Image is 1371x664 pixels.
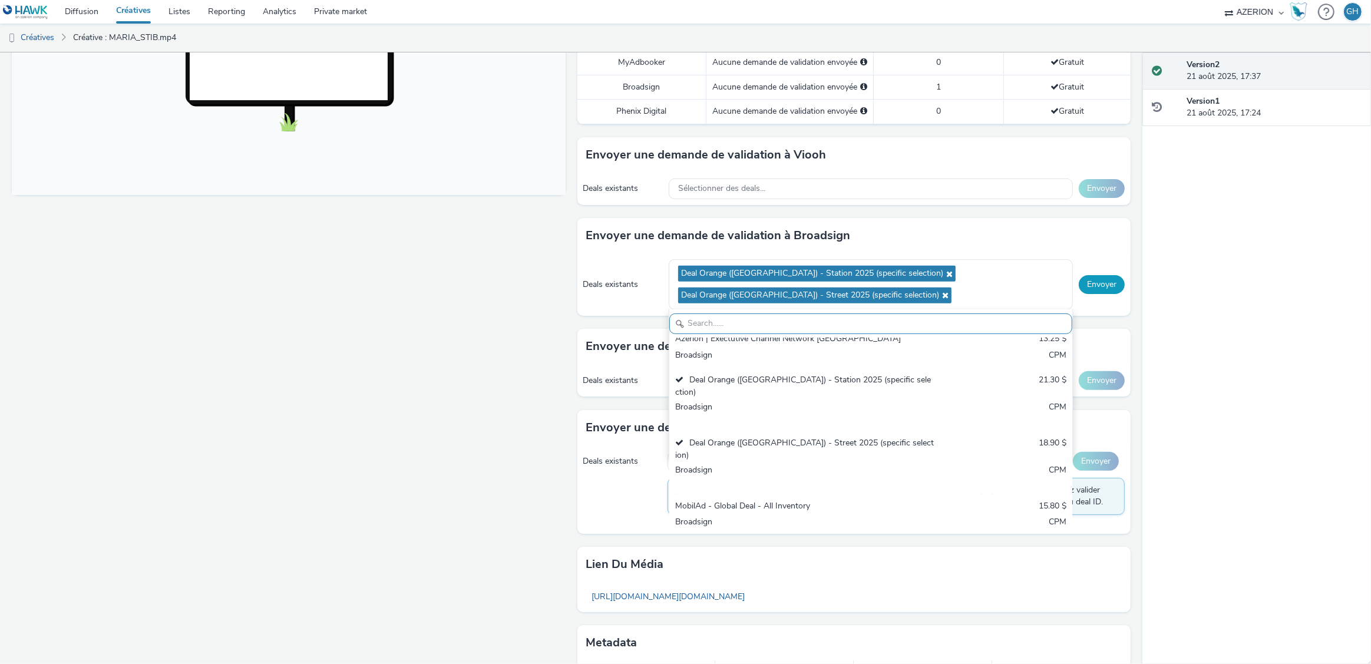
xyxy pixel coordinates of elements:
span: Deal Orange ([GEOGRAPHIC_DATA]) - Station 2025 (specific selection) [681,269,943,279]
td: MyAdbooker [577,51,706,75]
div: MobilAd - Global Deal - All Inventory [675,500,934,514]
div: CPM [1049,349,1066,363]
img: undefined Logo [3,5,48,19]
div: Sélectionnez un deal ci-dessous et cliquez sur Envoyer pour envoyer une demande de validation à P... [860,105,867,117]
span: Deal Orange ([GEOGRAPHIC_DATA]) - Street 2025 (specific selection) [681,290,939,300]
div: Sélectionnez un deal ci-dessous et cliquez sur Envoyer pour envoyer une demande de validation à B... [860,81,867,93]
img: dooh [6,32,18,44]
div: 21 août 2025, 17:37 [1187,59,1362,83]
div: 13.25 $ [1039,333,1066,346]
a: Hawk Academy [1290,2,1312,21]
div: Deals existants [583,375,663,386]
span: Gratuit [1050,105,1084,117]
span: 0 [936,57,941,68]
h3: Metadata [586,634,637,652]
div: 15.80 $ [1039,500,1066,514]
span: 0 [936,105,941,117]
input: Search...... [669,313,1072,334]
div: Aucune demande de validation envoyée [712,105,867,117]
h3: Envoyer une demande de validation à Viooh [586,146,827,164]
button: Envoyer [1079,275,1125,294]
div: CPM [1049,401,1066,425]
div: 18.90 $ [1039,437,1066,461]
div: Broadsign [675,401,934,425]
h3: Envoyer une demande de validation à Phenix Digital [586,419,870,437]
div: Aucune demande de validation envoyée [712,57,867,68]
strong: Version 1 [1187,95,1220,107]
button: Envoyer [1079,179,1125,198]
span: Sélectionner des deals... [678,184,765,194]
td: Phenix Digital [577,100,706,124]
button: Envoyer [1073,452,1119,471]
strong: Version 2 [1187,59,1220,70]
h3: Envoyer une demande de validation à MyAdbooker [586,338,865,355]
div: Deals existants [583,455,662,467]
span: Gratuit [1050,57,1084,68]
button: Envoyer [1079,371,1125,390]
img: Hawk Academy [1290,2,1307,21]
div: 21.30 $ [1039,374,1066,398]
div: Deals existants [583,183,663,194]
div: Deal Orange ([GEOGRAPHIC_DATA]) - Street 2025 (specific selection) [675,437,934,461]
div: Deals existants [583,279,663,290]
a: [URL][DOMAIN_NAME][DOMAIN_NAME] [586,585,751,608]
td: Broadsign [577,75,706,99]
div: Sélectionnez un deal ci-dessous et cliquez sur Envoyer pour envoyer une demande de validation à M... [860,57,867,68]
div: CPM [1049,516,1066,530]
div: Broadsign [675,349,934,363]
div: Broadsign [675,464,934,488]
h3: Envoyer une demande de validation à Broadsign [586,227,851,245]
div: Aucune demande de validation envoyée [712,81,867,93]
div: Azerion | Exectutive Channel Network [GEOGRAPHIC_DATA] [675,333,934,346]
span: 1 [936,81,941,93]
span: Gratuit [1050,81,1084,93]
div: 21 août 2025, 17:24 [1187,95,1362,120]
div: GH [1347,3,1359,21]
a: Créative : MARIA_STIB.mp4 [67,24,182,52]
div: Broadsign [675,516,934,530]
h3: Lien du média [586,556,664,573]
div: Deal Orange ([GEOGRAPHIC_DATA]) - Station 2025 (specific selection) [675,374,934,398]
div: CPM [1049,464,1066,488]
